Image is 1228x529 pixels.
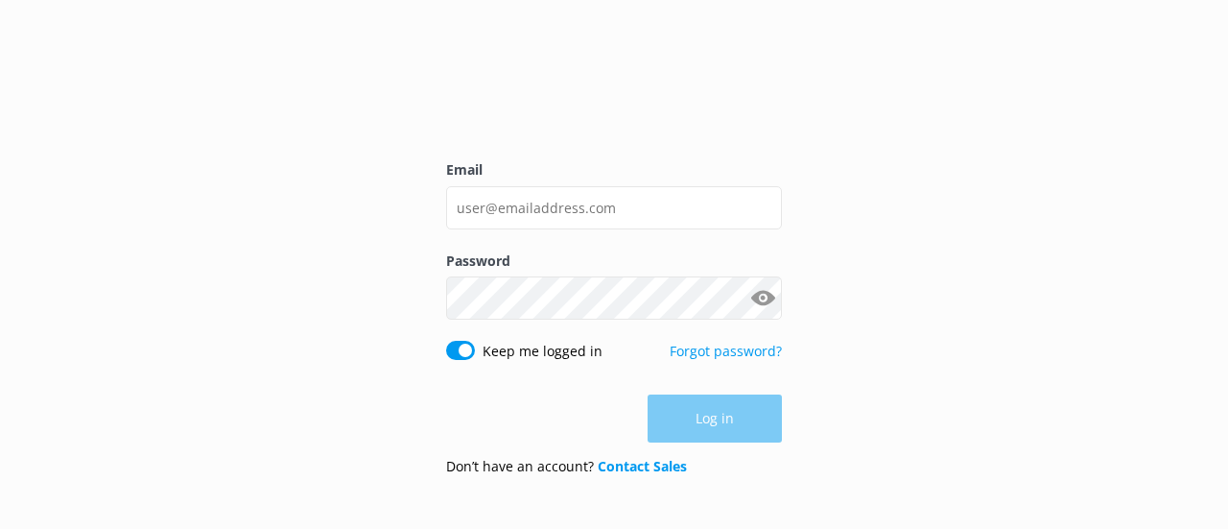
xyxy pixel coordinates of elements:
[598,457,687,475] a: Contact Sales
[446,456,687,477] p: Don’t have an account?
[670,342,782,360] a: Forgot password?
[446,159,782,180] label: Email
[446,251,782,272] label: Password
[744,279,782,318] button: Show password
[483,341,602,362] label: Keep me logged in
[446,186,782,229] input: user@emailaddress.com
